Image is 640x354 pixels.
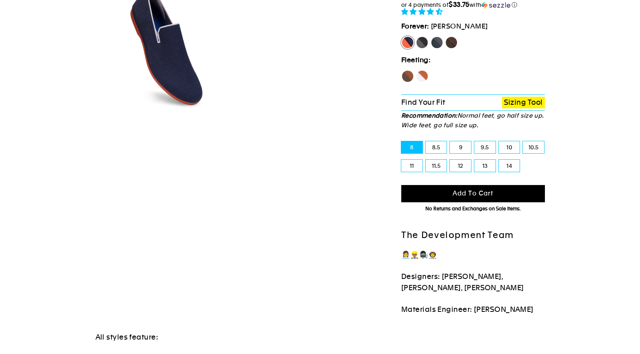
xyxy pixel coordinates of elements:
span: $33.75 [449,0,469,8]
label: 14 [499,160,520,172]
label: 13 [474,160,496,172]
span: [PERSON_NAME] [431,22,488,30]
label: 9 [450,141,471,153]
strong: Recommendation: [401,112,457,119]
p: Materials Engineer: [PERSON_NAME] [401,304,545,315]
label: Mustang [445,36,458,49]
label: 11 [401,160,423,172]
p: Designers: [PERSON_NAME], [PERSON_NAME], [PERSON_NAME] [401,271,545,294]
label: 10.5 [523,141,544,153]
span: All styles feature: [95,333,158,341]
strong: Fleeting: [401,56,431,64]
strong: Forever: [401,22,429,30]
img: Sezzle [482,2,510,9]
label: Panther [416,36,429,49]
label: Hawk [401,70,414,83]
button: Add to cart [401,185,545,202]
label: 10 [499,141,520,153]
div: or 4 payments of$33.75withSezzle Click to learn more about Sezzle [401,1,545,9]
label: 8.5 [426,141,447,153]
label: 12 [450,160,471,172]
label: [PERSON_NAME] [401,36,414,49]
p: 👩‍💼👷🏽‍♂️👩🏿‍🔬👨‍🚀 [401,249,545,261]
a: Sizing Tool [502,97,545,108]
span: No Returns and Exchanges on Sale Items. [425,206,521,212]
h2: The Development Team [401,230,545,241]
label: 9.5 [474,141,496,153]
label: Fox [416,70,429,83]
label: 11.5 [426,160,447,172]
span: Find Your Fit [401,98,445,106]
label: Rhino [431,36,443,49]
label: 8 [401,141,423,153]
div: or 4 payments of with [401,1,545,9]
span: 4.73 stars [401,8,445,16]
p: Normal feet, go half size up. Wide feet, go full size up. [401,111,545,130]
span: Add to cart [453,189,494,197]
